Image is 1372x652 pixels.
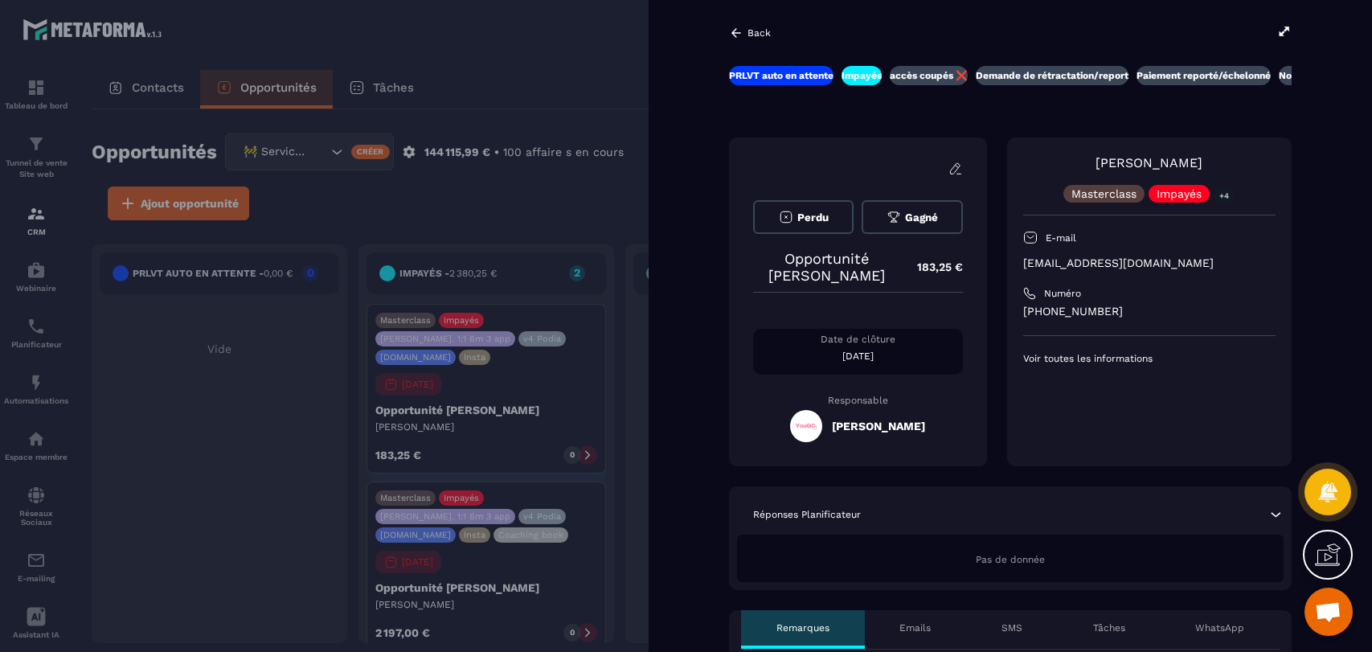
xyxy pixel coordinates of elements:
[1093,621,1125,634] p: Tâches
[1071,188,1137,199] p: Masterclass
[797,211,829,223] span: Perdu
[776,621,829,634] p: Remarques
[1023,304,1276,319] p: [PHONE_NUMBER]
[901,252,963,283] p: 183,25 €
[1195,621,1244,634] p: WhatsApp
[976,554,1045,565] span: Pas de donnée
[753,350,963,363] p: [DATE]
[1001,621,1022,634] p: SMS
[1044,287,1081,300] p: Numéro
[753,333,963,346] p: Date de clôture
[862,200,962,234] button: Gagné
[1304,588,1353,636] div: Ouvrir le chat
[905,211,938,223] span: Gagné
[1023,352,1276,365] p: Voir toutes les informations
[753,508,861,521] p: Réponses Planificateur
[1214,187,1235,204] p: +4
[832,420,925,433] h5: [PERSON_NAME]
[753,200,854,234] button: Perdu
[1157,188,1202,199] p: Impayés
[1096,155,1202,170] a: [PERSON_NAME]
[1023,256,1276,271] p: [EMAIL_ADDRESS][DOMAIN_NAME]
[899,621,931,634] p: Emails
[753,395,963,406] p: Responsable
[753,250,901,284] p: Opportunité [PERSON_NAME]
[1046,232,1076,244] p: E-mail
